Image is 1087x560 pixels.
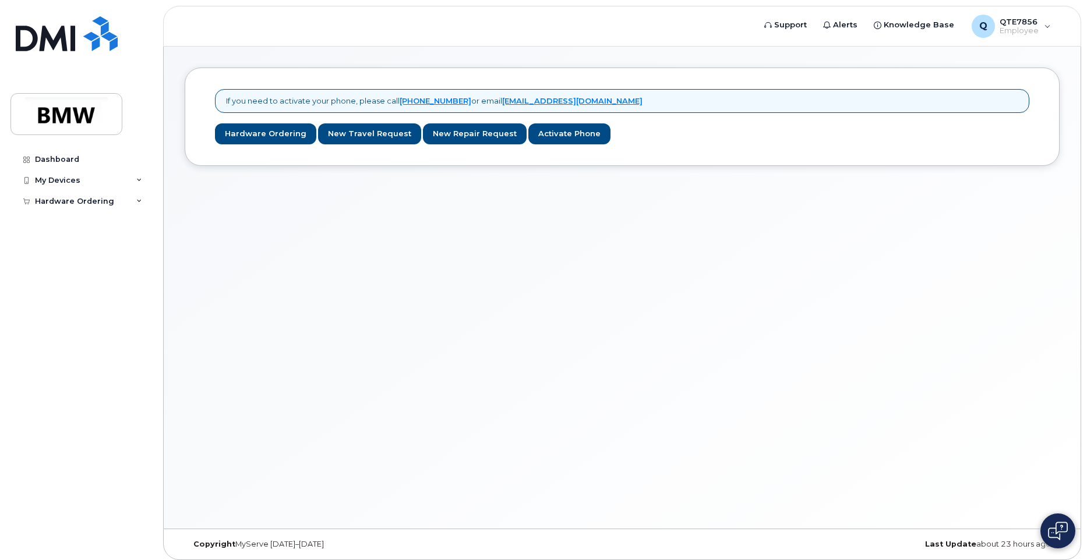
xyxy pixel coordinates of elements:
[1048,522,1068,540] img: Open chat
[185,540,477,549] div: MyServe [DATE]–[DATE]
[226,95,643,107] p: If you need to activate your phone, please call or email
[318,123,421,145] a: New Travel Request
[502,96,643,105] a: [EMAIL_ADDRESS][DOMAIN_NAME]
[215,123,316,145] a: Hardware Ordering
[528,123,610,145] a: Activate Phone
[925,540,976,548] strong: Last Update
[768,540,1060,549] div: about 23 hours ago
[193,540,235,548] strong: Copyright
[400,96,471,105] a: [PHONE_NUMBER]
[423,123,527,145] a: New Repair Request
